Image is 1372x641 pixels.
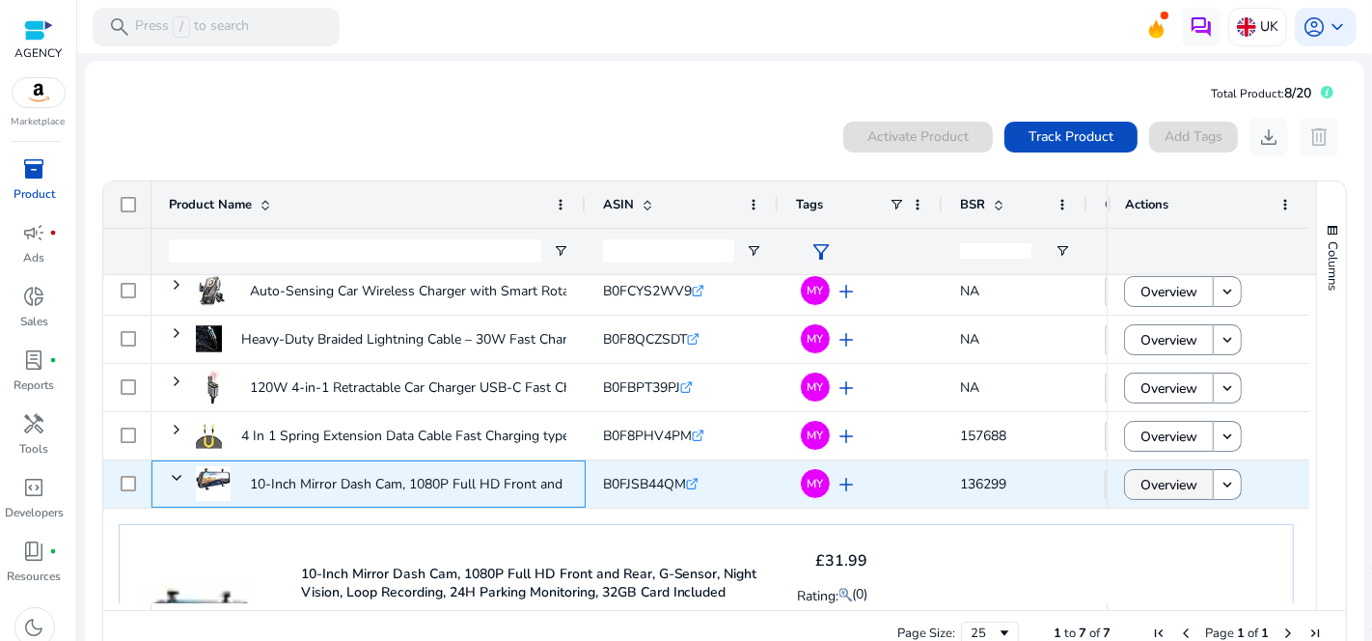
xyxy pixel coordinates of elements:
[835,376,858,400] span: add
[798,552,868,571] h4: £31.99
[1140,465,1197,505] span: Overview
[798,583,853,606] p: Rating:
[1125,196,1168,213] span: Actions
[50,356,58,364] span: fiber_manual_record
[808,285,824,296] span: MY
[250,464,670,504] p: 10-Inch Mirror Dash Cam, 1080P Full HD Front and Rear, G-Sensor,...
[1211,86,1284,101] span: Total Product:
[808,381,824,393] span: MY
[14,376,55,394] p: Reports
[250,271,672,311] p: Auto-Sensing Car Wireless Charger with Smart Rotation - 15W fast...
[960,196,985,213] span: BSR
[1326,15,1349,39] span: keyboard_arrow_down
[1260,10,1278,43] p: UK
[196,273,231,308] img: 41bZKQZRHjL._AC_US40_.jpg
[50,547,58,555] span: fiber_manual_record
[1307,626,1323,641] div: Last Page
[50,229,58,237] span: fiber_manual_record
[1219,476,1236,493] mat-icon: keyboard_arrow_down
[1105,277,1216,306] a: Moderate - High
[20,313,48,330] p: Sales
[746,243,761,259] button: Open Filter Menu
[12,115,66,129] p: Marketplace
[1219,379,1236,397] mat-icon: keyboard_arrow_down
[1280,626,1296,641] div: Next Page
[1124,276,1214,307] button: Overview
[1324,241,1341,291] span: Columns
[1105,196,1205,213] span: Opportunity Score
[835,425,858,448] span: add
[24,249,45,266] p: Ads
[960,427,1006,445] span: 157688
[5,504,64,521] p: Developers
[809,240,833,264] span: filter_alt
[808,333,824,345] span: MY
[603,427,692,445] span: B0F8PHV4PM
[603,282,692,300] span: B0FCYS2WV9
[14,44,62,62] p: AGENCY
[603,378,680,397] span: B0FBPT39PJ
[1140,320,1197,360] span: Overview
[13,78,65,107] img: amazon.svg
[853,585,868,603] span: (0)
[1124,421,1214,452] button: Overview
[796,196,823,213] span: Tags
[1124,324,1214,355] button: Overview
[8,568,62,585] p: Resources
[135,16,249,38] p: Press to search
[1178,626,1194,641] div: Previous Page
[20,440,49,458] p: Tools
[169,239,541,263] input: Product Name Filter Input
[23,412,46,435] span: handyman
[1105,374,1216,403] a: Moderate - High
[23,157,46,181] span: inventory_2
[1004,122,1138,153] button: Track Product
[23,476,46,499] span: code_blocks
[169,196,252,213] span: Product Name
[301,565,774,601] p: 10-Inch Mirror Dash Cam, 1080P Full HD Front and Rear, G-Sensor, Night Vision, Loop Recording, 24...
[196,370,231,404] img: 414qQThkXiL._AC_US40_.jpg
[23,285,46,308] span: donut_small
[603,196,634,213] span: ASIN
[1029,126,1113,147] span: Track Product
[1105,422,1216,451] a: Moderate - High
[1284,84,1311,102] span: 8/20
[553,243,568,259] button: Open Filter Menu
[23,616,46,639] span: dark_mode
[196,321,222,356] img: 41B196KKOaL._SX38_SY50_CR,0,0,38,50_.jpg
[23,540,46,563] span: book_4
[1124,469,1214,500] button: Overview
[108,15,131,39] span: search
[1237,17,1256,37] img: uk.svg
[14,185,55,203] p: Product
[1055,243,1070,259] button: Open Filter Menu
[196,418,222,453] img: 31kx26uoaRL._SX38_SY50_CR,0,0,38,50_.jpg
[835,473,858,496] span: add
[1219,428,1236,445] mat-icon: keyboard_arrow_down
[835,328,858,351] span: add
[1151,626,1166,641] div: First Page
[1257,125,1280,149] span: download
[835,280,858,303] span: add
[173,16,190,38] span: /
[23,348,46,372] span: lab_profile
[241,416,651,456] p: 4 In 1 Spring Extension Data Cable Fast Charging type C/usb/micro...
[603,475,686,493] span: B0FJSB44QM
[808,430,824,441] span: MY
[1140,369,1197,408] span: Overview
[250,368,670,407] p: 120W 4-in-1 Retractable Car Charger USB-C Fast Charging Adapter...
[23,221,46,244] span: campaign
[241,320,666,359] p: Heavy-Duty Braided Lightning Cable – 30W Fast Charging USB Lead...
[603,239,734,263] input: ASIN Filter Input
[1140,417,1197,457] span: Overview
[1249,118,1288,156] button: download
[960,330,979,348] span: NA
[196,466,231,501] img: 41UV9rMu0dL._AC_US40_.jpg
[1303,15,1326,39] span: account_circle
[960,378,979,397] span: NA
[960,282,979,300] span: NA
[1105,325,1216,354] a: Moderate - High
[960,475,1006,493] span: 136299
[1140,272,1197,312] span: Overview
[1219,283,1236,300] mat-icon: keyboard_arrow_down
